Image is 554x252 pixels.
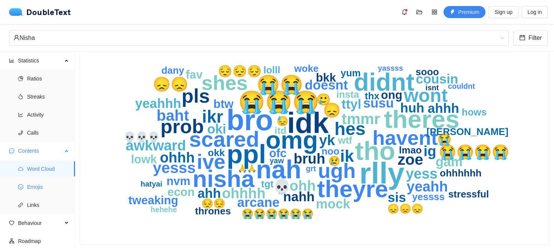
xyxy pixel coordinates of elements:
[242,208,314,220] text: 😭😭😭😭😭😭
[266,126,318,154] text: omg
[197,150,225,174] text: ive
[429,9,440,15] span: appstore
[18,184,23,190] span: smile
[227,140,266,169] text: ppl
[294,63,319,74] text: woke
[378,64,403,73] text: yassss
[323,102,341,119] text: 😞
[458,8,479,16] span: Premium
[166,175,190,188] text: nvm
[462,107,487,118] text: hows
[450,9,455,15] span: thunderbolt
[436,155,463,169] text: gam
[27,197,69,213] span: Links
[269,147,287,160] text: ofc
[283,190,315,204] text: nahh
[338,135,352,146] text: wtf
[448,189,489,200] text: stressful
[202,72,248,94] text: shes
[399,145,422,156] text: lmao
[27,125,69,140] span: Calls
[18,234,69,249] span: Roadmap
[261,179,274,190] text: tgt
[328,155,341,167] text: 😢
[342,97,362,112] text: ttyl
[157,107,189,124] text: baht
[126,138,186,154] text: awkward
[189,127,260,152] text: scared
[381,89,403,102] text: ong
[275,125,287,137] text: itd
[18,166,23,172] span: cloud
[18,143,62,158] span: Contents
[14,31,504,45] span: Nisha
[27,161,69,176] span: Word Cloud
[294,151,325,167] text: bruh
[18,76,23,81] span: pie-chart
[207,122,226,137] text: oki
[318,159,356,183] text: ugh
[406,166,438,182] text: yess
[238,90,320,115] text: 😭😭😭
[160,116,204,138] text: prob
[341,68,361,79] text: yum
[9,8,71,16] div: DoubleText
[513,30,548,46] button: calendarFilter
[195,206,231,217] text: thrones
[193,166,255,192] text: nisha
[153,76,189,93] text: 😞😞
[201,198,226,210] text: 😔😔
[226,104,273,137] text: bro
[18,202,23,208] span: link
[388,190,406,205] text: sis
[238,164,257,173] text: 🙏🙏
[365,91,380,102] text: thx
[18,53,62,68] span: Statistics
[208,147,225,159] text: okk
[222,186,266,202] text: ohhhh
[168,186,195,199] text: econ
[363,96,394,111] text: susu
[305,78,348,93] text: doesnt
[384,105,460,134] text: theres
[337,89,359,100] text: insta
[489,6,518,18] button: Sign up
[412,191,445,203] text: yessss
[398,151,423,169] text: zoe
[14,35,20,41] span: user
[317,176,388,202] text: theyre
[9,148,14,153] span: message
[316,197,351,211] text: mock
[9,220,14,226] span: heart
[407,179,448,195] text: yeahh
[414,6,426,18] button: folder-open
[9,238,14,244] span: apartment
[399,6,411,18] button: bell
[495,8,512,16] span: Sign up
[290,178,316,194] text: ohh
[387,203,424,215] text: 😞😞😞
[359,157,405,190] text: rlly
[416,72,459,87] text: cousin
[273,179,291,196] text: 💀
[151,206,177,214] text: hehehe
[528,8,542,16] span: Log in
[214,98,234,111] text: btw
[18,94,23,99] span: fire
[135,96,181,111] text: yeahhh
[428,101,459,116] text: ahhh
[399,9,410,15] span: bell
[9,8,26,16] img: logo
[342,111,380,128] text: tmmr
[319,133,335,149] text: yk
[131,153,157,166] text: lowk
[9,8,71,16] a: logoDoubleText
[264,65,281,76] text: lolll
[444,6,486,18] button: thunderboltPremium
[257,74,303,96] text: 😭😭
[27,89,69,104] span: Streaks
[287,107,329,140] text: idk
[128,194,178,207] text: tweaking
[153,159,196,177] text: yesss
[306,165,316,173] text: grt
